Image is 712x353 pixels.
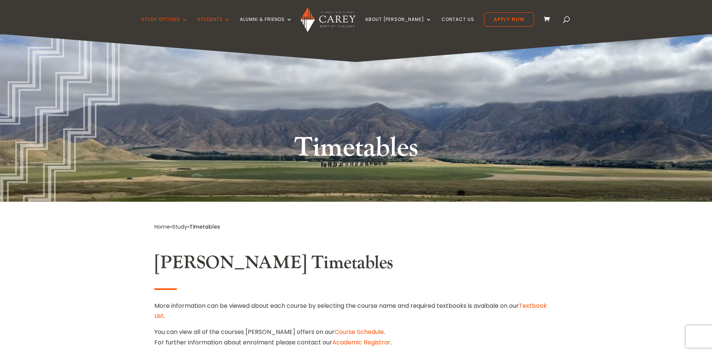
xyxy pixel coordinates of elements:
span: Timetables [189,223,220,230]
h1: Timetables [216,130,496,169]
p: You can view all of the courses [PERSON_NAME] offers on our . For further information about enrol... [154,327,558,347]
a: Academic Registrar [332,338,391,347]
p: More information can be viewed about each course by selecting the course name and required textbo... [154,301,558,327]
a: About [PERSON_NAME] [365,17,432,34]
span: » » [154,223,220,230]
a: Contact Us [441,17,474,34]
a: Alumni & Friends [240,17,292,34]
a: Course Schedule [335,328,384,336]
a: Apply Now [484,12,534,27]
h2: [PERSON_NAME] Timetables [154,252,558,278]
a: Study Options [141,17,188,34]
a: Students [197,17,230,34]
img: Carey Baptist College [300,7,355,32]
a: Home [154,223,170,230]
a: Study [172,223,187,230]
